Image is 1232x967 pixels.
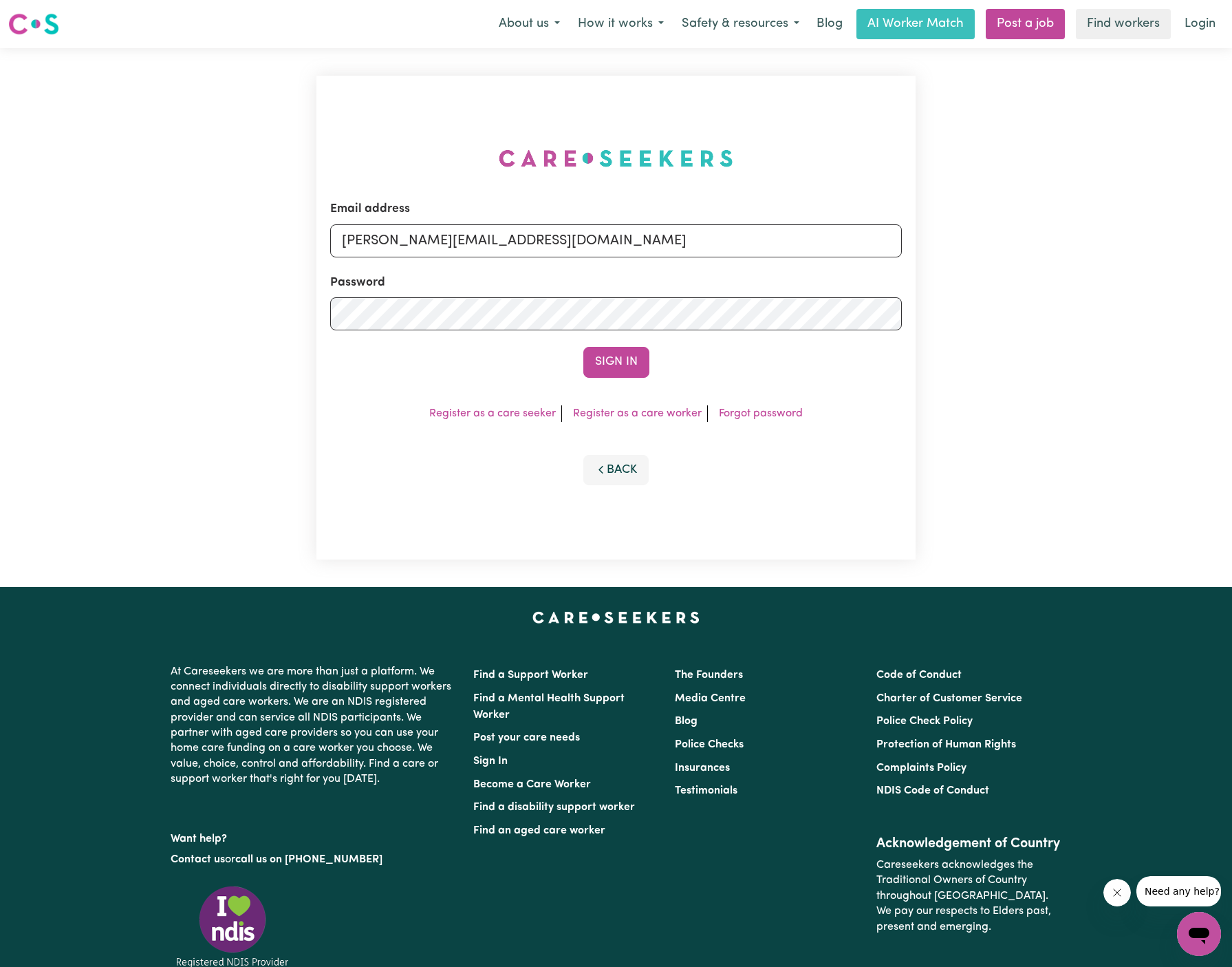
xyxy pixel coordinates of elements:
a: Register as a care seeker [429,408,556,419]
a: Forgot password [719,408,803,419]
a: Login [1176,9,1224,39]
iframe: Button to launch messaging window [1177,912,1221,956]
a: Blog [675,716,698,727]
a: Post your care needs [473,732,580,743]
button: Back [583,455,649,485]
label: Email address [330,200,410,218]
a: Police Check Policy [876,716,973,727]
a: Find a disability support worker [473,802,635,813]
h2: Acknowledgement of Country [876,836,1061,852]
a: Find a Support Worker [473,670,588,681]
a: Register as a care worker [573,408,702,419]
p: or [171,847,457,873]
a: Blog [808,9,851,39]
a: Careseekers home page [532,612,700,623]
a: Sign In [473,756,508,767]
a: Protection of Human Rights [876,739,1016,750]
iframe: Message from company [1136,876,1221,906]
label: Password [330,274,385,292]
a: NDIS Code of Conduct [876,785,989,796]
a: Find a Mental Health Support Worker [473,693,625,721]
img: Careseekers logo [8,12,59,36]
a: Become a Care Worker [473,779,591,790]
p: Careseekers acknowledges the Traditional Owners of Country throughout [GEOGRAPHIC_DATA]. We pay o... [876,852,1061,940]
a: Media Centre [675,693,746,704]
button: Sign In [583,347,649,377]
a: Complaints Policy [876,763,966,774]
a: Police Checks [675,739,744,750]
iframe: Close message [1103,879,1131,906]
a: Code of Conduct [876,670,962,681]
button: Safety & resources [673,10,808,39]
input: Email address [330,224,903,257]
a: AI Worker Match [856,9,975,39]
p: At Careseekers we are more than just a platform. We connect individuals directly to disability su... [171,659,457,793]
p: Want help? [171,826,457,847]
a: Find workers [1076,9,1171,39]
a: Contact us [171,854,225,865]
a: Insurances [675,763,730,774]
a: Testimonials [675,785,737,796]
a: Post a job [986,9,1065,39]
a: Careseekers logo [8,8,59,40]
a: Find an aged care worker [473,825,605,836]
a: The Founders [675,670,743,681]
button: About us [490,10,569,39]
a: call us on [PHONE_NUMBER] [235,854,382,865]
a: Charter of Customer Service [876,693,1022,704]
button: How it works [569,10,673,39]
